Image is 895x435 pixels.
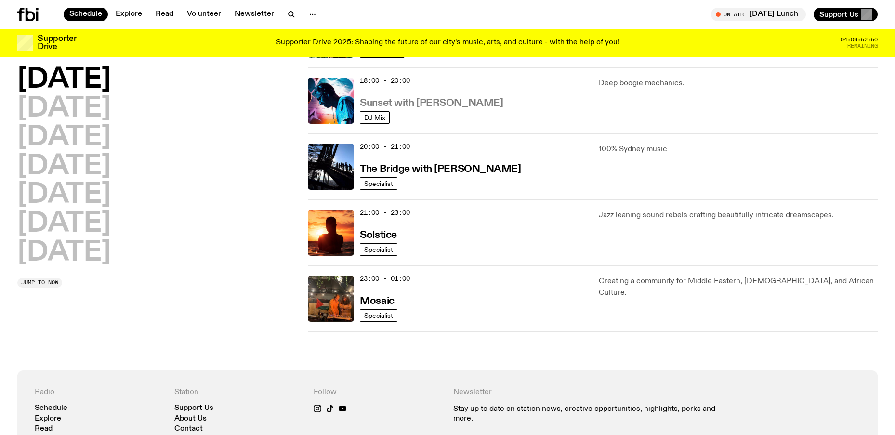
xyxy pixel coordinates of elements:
span: Specialist [364,180,393,187]
span: 18:00 - 20:00 [360,76,410,85]
a: Contact [174,425,203,433]
p: Creating a community for Middle Eastern, [DEMOGRAPHIC_DATA], and African Culture. [599,276,878,299]
button: Support Us [814,8,878,21]
p: Stay up to date on station news, creative opportunities, highlights, perks and more. [453,405,721,423]
p: Deep boogie mechanics. [599,78,878,89]
span: Remaining [847,43,878,49]
img: Tommy and Jono Playing at a fundraiser for Palestine [308,276,354,322]
a: Specialist [360,177,397,190]
a: Solstice [360,228,396,240]
p: Jazz leaning sound rebels crafting beautifully intricate dreamscapes. [599,210,878,221]
h3: Sunset with [PERSON_NAME] [360,98,503,108]
span: 21:00 - 23:00 [360,208,410,217]
img: A girl standing in the ocean as waist level, staring into the rise of the sun. [308,210,354,256]
a: Read [35,425,53,433]
img: Simon Caldwell stands side on, looking downwards. He has headphones on. Behind him is a brightly ... [308,78,354,124]
button: Jump to now [17,278,62,288]
p: Supporter Drive 2025: Shaping the future of our city’s music, arts, and culture - with the help o... [276,39,619,47]
a: Read [150,8,179,21]
button: On Air[DATE] Lunch [711,8,806,21]
p: 100% Sydney music [599,144,878,155]
a: About Us [174,415,207,422]
span: Support Us [819,10,858,19]
h4: Follow [314,388,442,397]
button: [DATE] [17,66,111,93]
button: [DATE] [17,211,111,237]
button: [DATE] [17,95,111,122]
a: Explore [110,8,148,21]
span: Specialist [364,246,393,253]
span: 23:00 - 01:00 [360,274,410,283]
h4: Newsletter [453,388,721,397]
a: DJ Mix [360,111,390,124]
h3: Supporter Drive [38,35,76,51]
a: Volunteer [181,8,227,21]
h3: The Bridge with [PERSON_NAME] [360,164,521,174]
h4: Station [174,388,303,397]
button: [DATE] [17,239,111,266]
a: Support Us [174,405,213,412]
button: [DATE] [17,153,111,180]
h4: Radio [35,388,163,397]
a: Specialist [360,243,397,256]
a: Sunset with [PERSON_NAME] [360,96,503,108]
a: Specialist [360,309,397,322]
a: Schedule [64,8,108,21]
span: 20:00 - 21:00 [360,142,410,151]
span: 04:09:52:50 [841,37,878,42]
img: People climb Sydney's Harbour Bridge [308,144,354,190]
span: Jump to now [21,280,58,285]
a: Newsletter [229,8,280,21]
a: The Bridge with [PERSON_NAME] [360,162,521,174]
h3: Solstice [360,230,396,240]
h3: Mosaic [360,296,394,306]
a: Explore [35,415,61,422]
button: [DATE] [17,124,111,151]
a: Mosaic [360,294,394,306]
button: [DATE] [17,182,111,209]
a: Schedule [35,405,67,412]
span: Specialist [364,312,393,319]
span: DJ Mix [364,114,385,121]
